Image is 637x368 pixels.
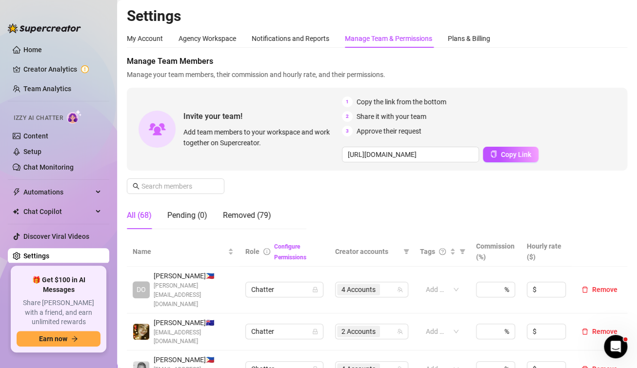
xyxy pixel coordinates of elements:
th: Hourly rate ($) [521,237,572,267]
span: 1 [342,97,353,107]
span: 4 Accounts [341,284,376,295]
span: Share [PERSON_NAME] with a friend, and earn unlimited rewards [17,298,100,327]
span: Manage your team members, their commission and hourly rate, and their permissions. [127,69,627,80]
span: 2 Accounts [341,326,376,337]
span: filter [403,249,409,254]
span: Chatter [251,324,318,339]
h2: Settings [127,7,627,25]
iframe: Intercom live chat [604,335,627,358]
span: Copy Link [501,151,531,158]
span: 2 [342,111,353,122]
div: Agency Workspace [179,33,236,44]
span: [PERSON_NAME][EMAIL_ADDRESS][DOMAIN_NAME] [154,281,234,309]
div: Removed (79) [223,210,271,221]
img: deia jane boiser [133,324,149,340]
span: DO [137,284,146,295]
span: Manage Team Members [127,56,627,67]
span: arrow-right [71,335,78,342]
a: Team Analytics [23,85,71,93]
span: delete [581,328,588,335]
span: team [397,329,403,334]
img: logo-BBDzfeDw.svg [8,23,81,33]
span: Creator accounts [335,246,399,257]
a: Setup [23,148,41,155]
th: Commission (%) [470,237,521,267]
span: filter [458,244,467,259]
span: 3 [342,126,353,136]
span: copy [490,151,497,157]
span: [PERSON_NAME] 🇦🇺 [154,317,234,328]
span: lock [312,329,318,334]
span: 4 Accounts [337,284,380,295]
span: Add team members to your workspace and work together on Supercreator. [183,127,338,148]
span: question-circle [439,248,446,255]
span: Chatter [251,282,318,297]
a: Content [23,132,48,140]
span: Remove [592,286,617,293]
div: Pending (0) [167,210,207,221]
span: Tags [420,246,435,257]
a: Creator Analytics exclamation-circle [23,61,101,77]
a: Home [23,46,42,54]
span: filter [459,249,465,254]
span: search [133,183,139,190]
span: Invite your team! [183,110,342,122]
div: All (68) [127,210,152,221]
span: [EMAIL_ADDRESS][DOMAIN_NAME] [154,328,234,347]
a: Configure Permissions [274,243,306,261]
span: Chat Copilot [23,204,93,219]
span: 🎁 Get $100 in AI Messages [17,275,100,294]
span: Approve their request [357,126,421,136]
button: Earn nowarrow-right [17,331,100,347]
span: Remove [592,328,617,335]
span: [PERSON_NAME] 🇵🇭 [154,271,234,281]
span: Copy the link from the bottom [357,97,446,107]
a: Chat Monitoring [23,163,74,171]
span: Izzy AI Chatter [14,114,63,123]
div: Notifications and Reports [252,33,329,44]
span: 2 Accounts [337,326,380,337]
button: Copy Link [483,147,538,162]
span: thunderbolt [13,188,20,196]
span: team [397,287,403,292]
span: Earn now [39,335,67,343]
span: delete [581,286,588,293]
button: Remove [577,326,621,337]
span: filter [401,244,411,259]
button: Remove [577,284,621,295]
input: Search members [141,181,211,192]
span: info-circle [263,248,270,255]
img: Chat Copilot [13,208,19,215]
a: Discover Viral Videos [23,232,89,240]
span: lock [312,287,318,292]
div: Plans & Billing [448,33,490,44]
span: Role [245,248,259,255]
div: Manage Team & Permissions [345,33,432,44]
span: Automations [23,184,93,200]
span: Name [133,246,226,257]
th: Name [127,237,239,267]
a: Settings [23,252,49,260]
span: [PERSON_NAME] 🇵🇭 [154,354,234,365]
div: My Account [127,33,163,44]
img: AI Chatter [67,110,82,124]
span: Share it with your team [357,111,426,122]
